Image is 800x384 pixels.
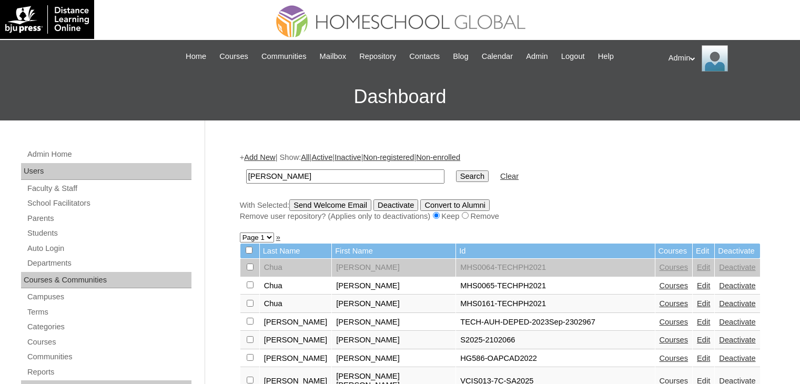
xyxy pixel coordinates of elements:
a: Auto Login [26,242,191,255]
a: Edit [697,263,710,271]
td: [PERSON_NAME] [260,350,332,368]
td: Chua [260,295,332,313]
a: All [301,153,309,161]
a: Home [180,50,211,63]
input: Deactivate [373,199,418,211]
a: Deactivate [719,318,755,326]
td: Chua [260,277,332,295]
a: Courses [660,299,688,308]
span: Admin [526,50,548,63]
span: Calendar [482,50,513,63]
a: Communities [256,50,312,63]
a: Add New [244,153,275,161]
td: Chua [260,259,332,277]
div: Users [21,163,191,180]
a: Faculty & Staff [26,182,191,195]
td: HG586-OAPCAD2022 [456,350,654,368]
td: MHS0064-TECHPH2021 [456,259,654,277]
a: Communities [26,350,191,363]
a: Contacts [404,50,445,63]
a: Courses [660,318,688,326]
td: Id [456,244,654,259]
a: Courses [214,50,254,63]
span: Blog [453,50,468,63]
td: [PERSON_NAME] [332,314,455,331]
td: MHS0065-TECHPH2021 [456,277,654,295]
a: Active [311,153,332,161]
a: Courses [660,354,688,362]
a: Categories [26,320,191,334]
td: TECH-AUH-DEPED-2023Sep-2302967 [456,314,654,331]
div: Remove user repository? (Applies only to deactivations) Keep Remove [240,211,761,222]
h3: Dashboard [5,73,795,120]
span: Courses [219,50,248,63]
a: Edit [697,336,710,344]
span: Contacts [409,50,440,63]
a: Courses [26,336,191,349]
div: + | Show: | | | | [240,152,761,221]
a: Deactivate [719,354,755,362]
input: Send Welcome Email [289,199,371,211]
td: MHS0161-TECHPH2021 [456,295,654,313]
a: Admin [521,50,553,63]
a: Reports [26,366,191,379]
a: Edit [697,354,710,362]
td: Deactivate [715,244,760,259]
a: Calendar [477,50,518,63]
span: Communities [261,50,307,63]
a: Courses [660,336,688,344]
a: Deactivate [719,299,755,308]
td: First Name [332,244,455,259]
td: [PERSON_NAME] [260,331,332,349]
span: Home [186,50,206,63]
a: Students [26,227,191,240]
span: Repository [359,50,396,63]
td: Edit [693,244,714,259]
td: Last Name [260,244,332,259]
td: [PERSON_NAME] [332,295,455,313]
a: Courses [660,263,688,271]
input: Search [246,169,444,184]
a: Clear [500,172,519,180]
div: Courses & Communities [21,272,191,289]
a: Edit [697,299,710,308]
a: Blog [448,50,473,63]
td: [PERSON_NAME] [332,350,455,368]
a: Edit [697,318,710,326]
img: Admin Homeschool Global [702,45,728,72]
a: Inactive [335,153,361,161]
td: [PERSON_NAME] [332,277,455,295]
span: Mailbox [320,50,347,63]
a: Parents [26,212,191,225]
a: Non-registered [363,153,414,161]
td: [PERSON_NAME] [260,314,332,331]
a: Edit [697,281,710,290]
td: Courses [655,244,693,259]
span: Help [598,50,614,63]
a: Deactivate [719,336,755,344]
a: Departments [26,257,191,270]
td: [PERSON_NAME] [332,331,455,349]
td: [PERSON_NAME] [332,259,455,277]
div: With Selected: [240,199,761,222]
a: Repository [354,50,401,63]
a: School Facilitators [26,197,191,210]
a: Logout [556,50,590,63]
a: Admin Home [26,148,191,161]
a: Deactivate [719,281,755,290]
a: Deactivate [719,263,755,271]
input: Search [456,170,489,182]
td: S2025-2102066 [456,331,654,349]
a: Campuses [26,290,191,304]
div: Admin [669,45,789,72]
a: Mailbox [315,50,352,63]
input: Convert to Alumni [420,199,490,211]
a: Non-enrolled [416,153,460,161]
a: Help [593,50,619,63]
img: logo-white.png [5,5,89,34]
a: Courses [660,281,688,290]
a: Terms [26,306,191,319]
span: Logout [561,50,585,63]
a: » [276,233,280,241]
